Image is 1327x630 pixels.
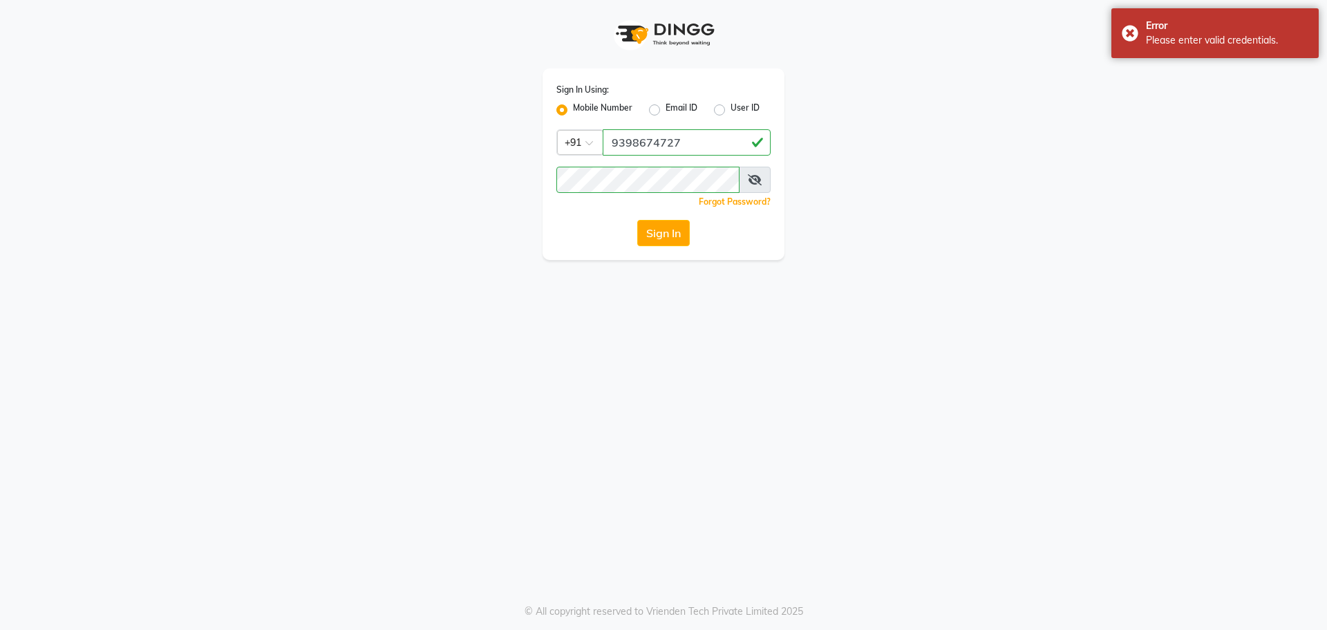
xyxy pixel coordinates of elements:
a: Forgot Password? [699,196,771,207]
label: Email ID [666,102,697,118]
label: Sign In Using: [556,84,609,96]
div: Please enter valid credentials. [1146,33,1308,48]
img: logo1.svg [608,14,719,55]
label: Mobile Number [573,102,632,118]
button: Sign In [637,220,690,246]
input: Username [603,129,771,156]
label: User ID [731,102,760,118]
div: Error [1146,19,1308,33]
input: Username [556,167,740,193]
